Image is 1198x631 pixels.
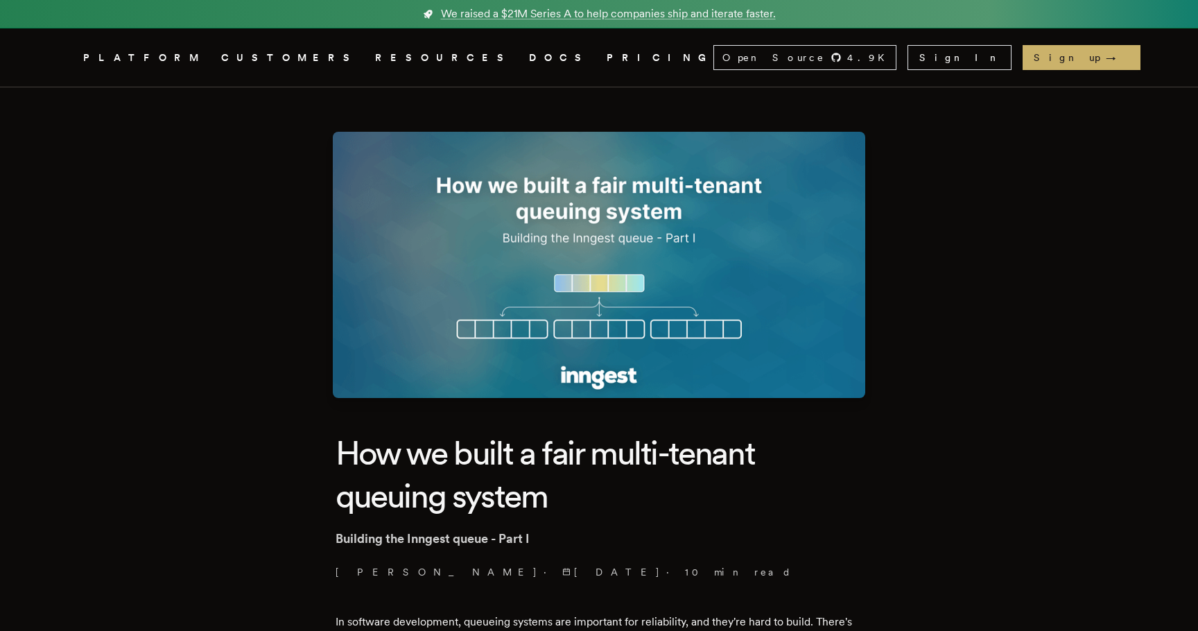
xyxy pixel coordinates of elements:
p: · · [336,565,862,579]
a: [PERSON_NAME] [336,565,538,579]
button: PLATFORM [83,49,205,67]
a: Sign up [1023,45,1140,70]
img: Featured image for How we built a fair multi-tenant queuing system blog post [333,132,865,398]
button: RESOURCES [375,49,512,67]
p: Building the Inngest queue - Part I [336,529,862,548]
span: We raised a $21M Series A to help companies ship and iterate faster. [441,6,776,22]
a: Sign In [908,45,1012,70]
span: Open Source [722,51,825,64]
span: [DATE] [562,565,661,579]
a: CUSTOMERS [221,49,358,67]
a: DOCS [529,49,590,67]
span: 4.9 K [847,51,893,64]
nav: Global [44,28,1154,87]
span: 10 min read [685,565,792,579]
h1: How we built a fair multi-tenant queuing system [336,431,862,518]
span: → [1106,51,1129,64]
a: PRICING [607,49,713,67]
